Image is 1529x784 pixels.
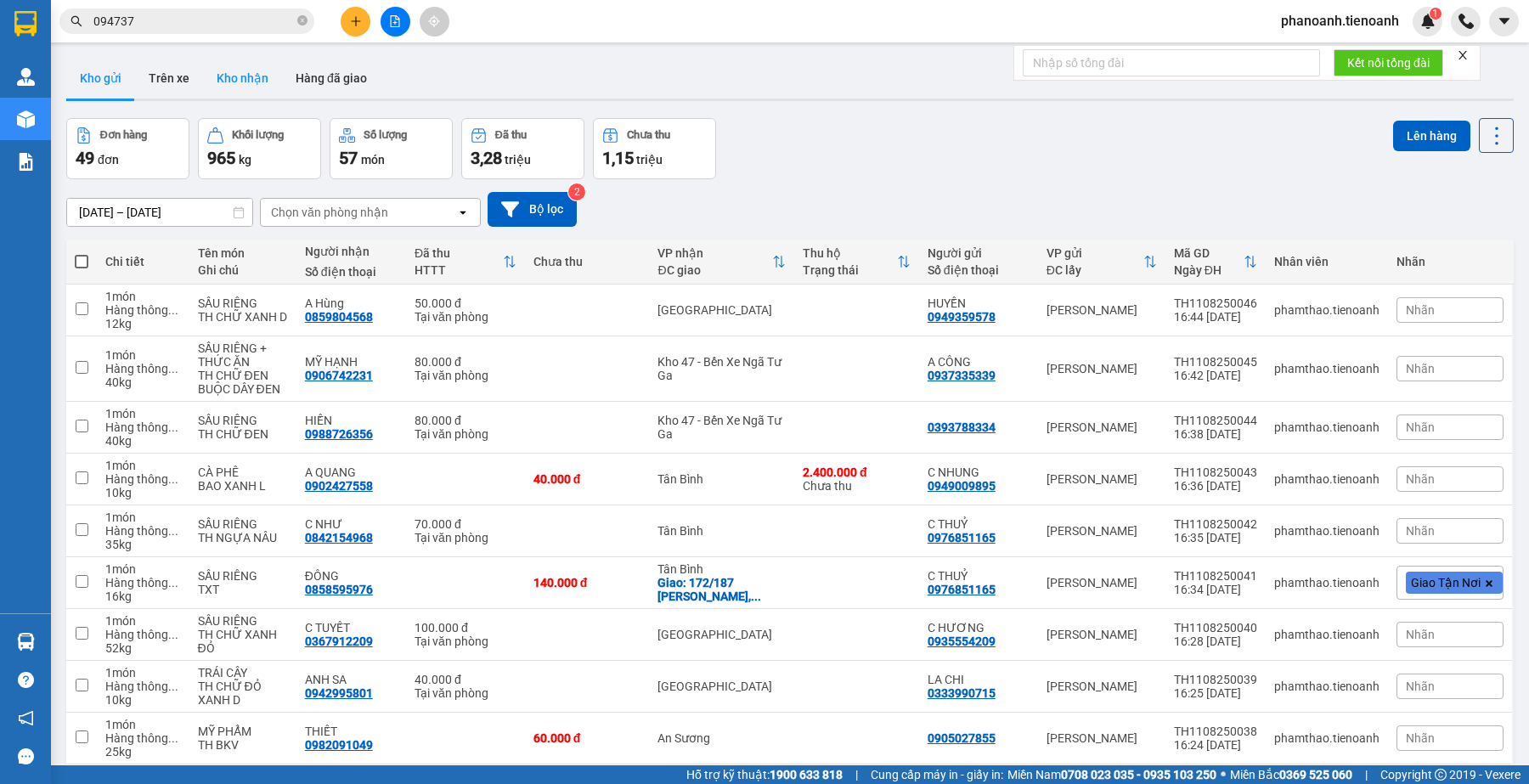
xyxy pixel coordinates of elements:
div: phamthao.tienoanh [1274,362,1379,375]
div: 1 món [105,666,181,680]
div: 16:25 [DATE] [1174,686,1257,700]
span: search [71,15,82,27]
div: MỸ HẠNH [305,355,398,369]
div: TH NGỰA NÂU [198,531,288,544]
div: Hàng thông thường [105,303,181,317]
img: logo-vxr [14,11,37,37]
span: Nhãn [1406,628,1435,641]
div: Kho 47 - Bến Xe Ngã Tư Ga [657,414,786,441]
span: Nhãn [1406,303,1435,317]
div: TH CHỮ XANH D [198,310,288,324]
div: 70.000 đ [415,517,516,531]
th: Toggle SortBy [406,240,525,285]
div: C NHUNG [928,465,1030,479]
th: Toggle SortBy [649,240,794,285]
div: 80.000 đ [415,414,516,427]
span: Hỗ trợ kỹ thuật: [686,765,843,784]
div: 16:38 [DATE] [1174,427,1257,441]
span: caret-down [1497,14,1512,29]
button: file-add [381,7,410,37]
span: ... [168,524,178,538]
button: Khối lượng965kg [198,118,321,179]
div: 0942995801 [305,686,373,700]
div: 16:44 [DATE] [1174,310,1257,324]
div: Tại văn phòng [415,427,516,441]
div: TH1108250044 [1174,414,1257,427]
div: HUYỀN [928,296,1030,310]
div: Chưa thu [627,129,670,141]
div: Số điện thoại [928,263,1030,277]
div: ĐÔNG [305,569,398,583]
div: Tân Bình [657,472,786,486]
div: Chưa thu [533,255,641,268]
div: SẦU RIÊNG [198,614,288,628]
div: Chọn văn phòng nhận [271,204,388,221]
div: A Hùng [305,296,398,310]
div: TH1108250042 [1174,517,1257,531]
input: Select a date range. [67,199,252,226]
div: 0902427558 [305,479,373,493]
button: Lên hàng [1393,121,1470,151]
div: Đã thu [415,246,503,260]
div: Hàng thông thường [105,576,181,589]
span: close-circle [297,14,307,30]
div: TH1108250039 [1174,673,1257,686]
button: Chưa thu1,15 triệu [593,118,716,179]
span: copyright [1435,769,1447,781]
span: | [1365,765,1368,784]
div: An Sương [657,731,786,745]
div: Người gửi [928,246,1030,260]
div: Tại văn phòng [415,635,516,648]
div: phamthao.tienoanh [1274,420,1379,434]
span: Kết nối tổng đài [1347,54,1430,72]
span: close [1457,49,1469,61]
th: Toggle SortBy [1038,240,1165,285]
div: [PERSON_NAME] [1047,731,1157,745]
button: Bộ lọc [488,192,577,227]
div: phamthao.tienoanh [1274,576,1379,589]
div: Hàng thông thường [105,731,181,745]
div: Giao: 172/187 An Dương Vương, Phường 16, Quận 8, Thành phố Hồ Chí Minh [657,576,786,603]
div: VP gửi [1047,246,1143,260]
span: aim [428,15,440,27]
span: Giao Tận Nơi [1411,575,1481,590]
div: 16 kg [105,589,181,603]
strong: 0708 023 035 - 0935 103 250 [1061,768,1216,781]
span: question-circle [18,672,34,688]
div: Kho 47 - Bến Xe Ngã Tư Ga [657,355,786,382]
div: C NHƯ [305,517,398,531]
div: TXT [198,583,288,596]
span: triệu [505,153,531,166]
button: Kho nhận [203,58,282,99]
div: Ngày ĐH [1174,263,1244,277]
div: 1 món [105,562,181,576]
div: 80.000 đ [415,355,516,369]
div: [PERSON_NAME] [1047,362,1157,375]
div: Mã GD [1174,246,1244,260]
div: Chưa thu [803,465,911,493]
div: SẦU RIÊNG [198,517,288,531]
input: Tìm tên, số ĐT hoặc mã đơn [93,12,294,31]
div: TH CHỮ ĐEN BUỘC DÂY ĐEN [198,369,288,396]
div: [PERSON_NAME] [1047,472,1157,486]
div: phamthao.tienoanh [1274,524,1379,538]
div: A CÔNG [928,355,1030,369]
div: TRÁI CÂY [198,666,288,680]
div: 1 món [105,407,181,420]
div: phamthao.tienoanh [1274,472,1379,486]
span: plus [350,15,362,27]
div: [GEOGRAPHIC_DATA] [657,628,786,641]
span: Nhãn [1406,362,1435,375]
button: Kết nối tổng đài [1334,49,1443,76]
div: SẦU RIÊNG [198,569,288,583]
button: plus [341,7,370,37]
div: 25 kg [105,745,181,759]
div: 0949359578 [928,310,996,324]
button: Đã thu3,28 triệu [461,118,584,179]
span: ... [168,472,178,486]
img: warehouse-icon [17,110,35,128]
div: [PERSON_NAME] [1047,303,1157,317]
div: 0859804568 [305,310,373,324]
div: 140.000 đ [533,576,641,589]
div: 0976851165 [928,583,996,596]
